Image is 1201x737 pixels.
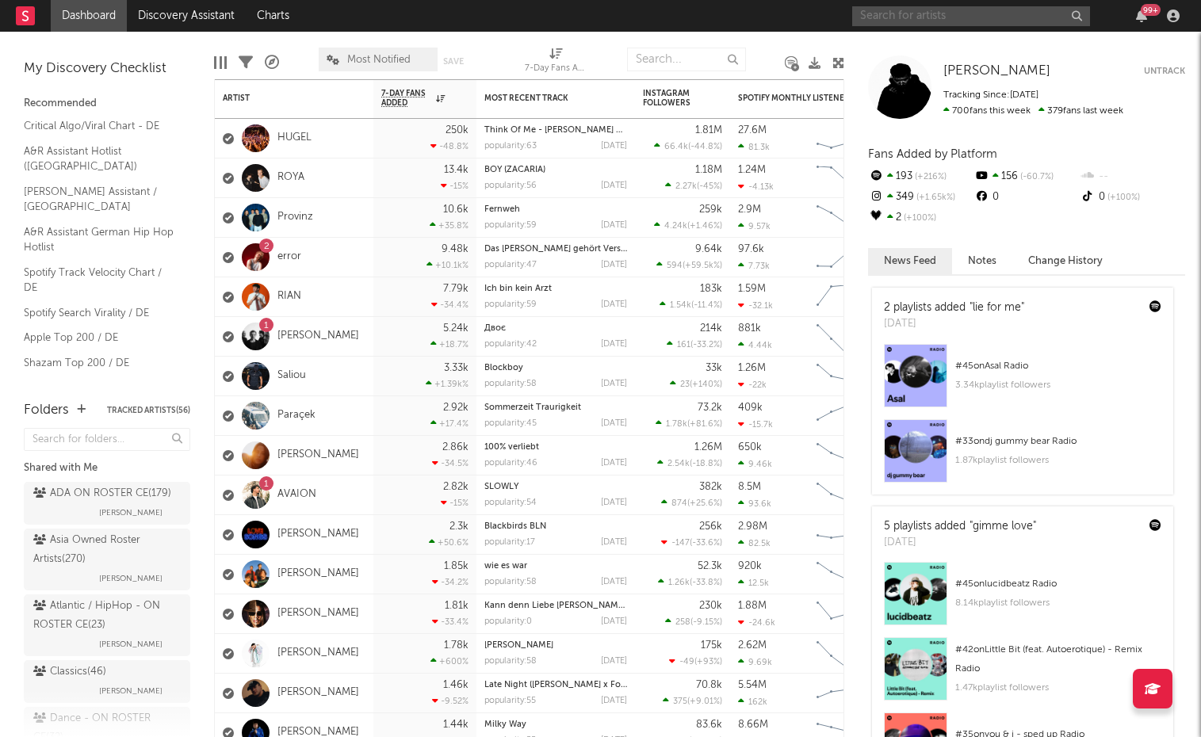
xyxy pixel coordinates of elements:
[738,680,767,690] div: 5.54M
[738,442,762,453] div: 650k
[955,640,1161,678] div: # 42 on Little Bit (feat. Autoerotique) - Remix Radio
[661,498,722,508] div: ( )
[277,250,301,264] a: error
[484,205,520,214] a: Fernweh
[699,482,722,492] div: 382k
[901,214,936,223] span: +100 %
[99,503,163,522] span: [PERSON_NAME]
[660,300,722,310] div: ( )
[24,223,174,256] a: A&R Assistant German Hip Hop Hotlist
[738,617,775,628] div: -24.6k
[675,618,690,627] span: 258
[884,518,1036,535] div: 5 playlists added
[738,459,772,469] div: 9.46k
[277,607,359,621] a: [PERSON_NAME]
[738,244,764,254] div: 97.6k
[24,594,190,656] a: Atlantic / HipHop - ON ROSTER CE(23)[PERSON_NAME]
[868,148,997,160] span: Fans Added by Platform
[658,577,722,587] div: ( )
[943,90,1038,100] span: Tracking Since: [DATE]
[695,244,722,254] div: 9.64k
[809,238,881,277] svg: Chart title
[443,323,469,334] div: 5.24k
[484,324,506,333] a: Двоє
[484,364,523,372] a: Blockboy
[432,577,469,587] div: -34.2 %
[33,531,177,569] div: Asia Owned Roster Artists ( 270 )
[695,165,722,175] div: 1.18M
[601,380,627,388] div: [DATE]
[601,221,627,230] div: [DATE]
[738,601,767,611] div: 1.88M
[738,419,773,430] div: -15.7k
[1080,187,1185,208] div: 0
[738,363,766,373] div: 1.26M
[265,40,279,86] div: A&R Pipeline
[24,428,190,451] input: Search for folders...
[912,173,947,181] span: +216 %
[24,459,190,478] div: Shared with Me
[484,562,627,571] div: wie es war
[656,260,722,270] div: ( )
[690,143,720,151] span: -44.8 %
[601,181,627,190] div: [DATE]
[663,696,722,706] div: ( )
[943,63,1050,79] a: [PERSON_NAME]
[738,640,767,651] div: 2.62M
[701,640,722,651] div: 175k
[692,380,720,389] span: +140 %
[679,658,694,666] span: -49
[670,301,691,310] span: 1.54k
[484,126,627,135] div: Think Of Me - Korolova Remix
[277,409,316,422] a: Paraçek
[809,515,881,555] svg: Chart title
[446,125,469,136] div: 250k
[601,142,627,151] div: [DATE]
[484,720,526,729] a: Milky Way
[484,697,536,705] div: popularity: 55
[24,401,69,420] div: Folders
[696,720,722,730] div: 83.6k
[1105,193,1140,202] span: +100 %
[484,221,537,230] div: popularity: 59
[449,521,469,532] div: 2.3k
[484,562,527,571] a: wie es war
[601,498,627,507] div: [DATE]
[484,284,552,293] a: Ich bin kein Arzt
[955,678,1161,697] div: 1.47k playlist followers
[696,680,722,690] div: 70.8k
[872,344,1173,419] a: #45onAsal Radio3.34kplaylist followers
[601,617,627,626] div: [DATE]
[809,396,881,436] svg: Chart title
[24,354,174,372] a: Shazam Top 200 / DE
[852,6,1090,26] input: Search for artists
[1018,173,1054,181] span: -60.7 %
[738,125,767,136] div: 27.6M
[884,535,1036,551] div: [DATE]
[738,561,762,571] div: 920k
[441,498,469,508] div: -15 %
[700,284,722,294] div: 183k
[484,498,537,507] div: popularity: 54
[738,300,773,311] div: -32.1k
[24,117,174,135] a: Critical Algo/Viral Chart - DE
[654,141,722,151] div: ( )
[484,94,603,103] div: Most Recent Track
[667,262,683,270] span: 594
[484,601,627,610] div: Kann denn Liebe Sünde sein
[484,538,535,547] div: popularity: 17
[24,660,190,703] a: Classics(46)[PERSON_NAME]
[670,379,722,389] div: ( )
[430,141,469,151] div: -48.8 %
[601,261,627,269] div: [DATE]
[430,656,469,666] div: +600 %
[277,290,301,304] a: RIAN
[654,220,722,231] div: ( )
[1144,63,1185,79] button: Untrack
[809,119,881,158] svg: Chart title
[277,528,359,541] a: [PERSON_NAME]
[693,341,720,349] span: -33.2 %
[33,597,177,635] div: Atlantic / HipHop - ON ROSTER CE ( 23 )
[694,301,720,310] span: -11.4 %
[432,458,469,468] div: -34.5 %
